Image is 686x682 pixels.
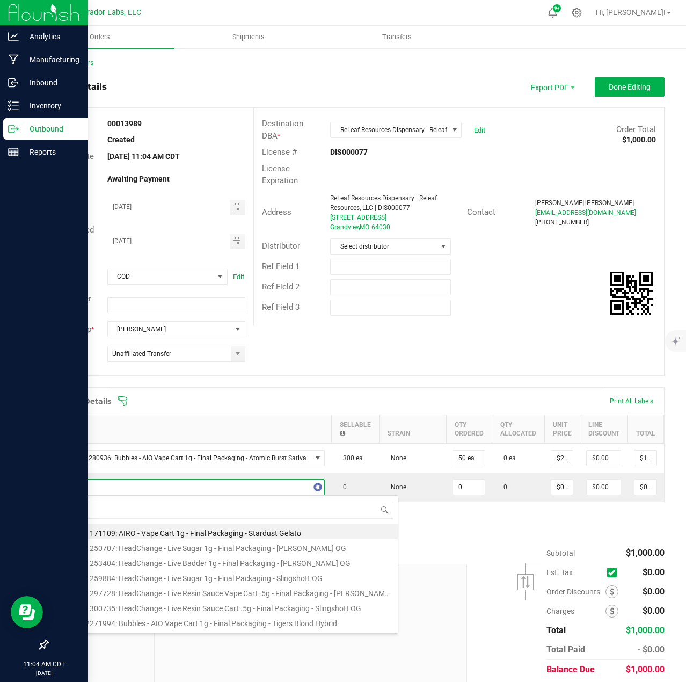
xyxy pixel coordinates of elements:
span: MO [360,223,369,231]
th: Sellable [331,415,379,444]
span: 0 [498,483,507,491]
span: Transfers [368,32,426,42]
span: Destination DBA [262,119,303,141]
span: COD [108,269,214,284]
p: Reports [19,146,83,158]
inline-svg: Inventory [8,100,19,111]
a: Transfers [323,26,472,48]
inline-svg: Reports [8,147,19,157]
span: License # [262,147,297,157]
span: Subtotal [546,549,575,557]
span: [PERSON_NAME] [108,322,231,337]
span: Balance Due [546,664,595,674]
span: Done Editing [609,83,651,91]
inline-svg: Manufacturing [8,54,19,65]
span: Orders [75,32,125,42]
strong: Awaiting Payment [107,175,170,183]
span: Grandview [330,223,361,231]
div: Manage settings [570,8,583,18]
span: None [385,483,406,491]
inline-svg: Analytics [8,31,19,42]
span: 9+ [554,6,559,11]
img: Scan me! [610,272,653,315]
span: $1,000.00 [626,664,665,674]
span: ReLeaf Resources Dispensary | Releaf Resources, LLC | DIS000077 [330,194,437,212]
a: Edit [233,273,244,281]
span: Est. Tax [546,568,603,577]
span: $0.00 [643,567,665,577]
input: 0 [453,451,485,466]
span: $1,000.00 [626,625,665,635]
span: Curador Labs, LLC [78,8,141,17]
span: Total [546,625,566,635]
span: Order Discounts [546,587,605,596]
span: Ref Field 3 [262,302,300,312]
span: Toggle calendar [230,234,245,249]
span: License Expiration [262,164,298,186]
input: 0 [634,480,656,495]
span: 300 ea [338,454,363,462]
p: Manufacturing [19,53,83,66]
input: 0 [634,451,656,466]
p: Analytics [19,30,83,43]
strong: 00013989 [107,119,142,128]
span: Distributor [262,241,300,251]
span: Ref Field 2 [262,282,300,292]
span: - $0.00 [637,644,665,655]
iframe: Resource center [11,596,43,628]
th: Qty Ordered [446,415,492,444]
span: Charges [546,607,605,615]
a: Shipments [174,26,323,48]
a: Edit [474,126,485,134]
span: [STREET_ADDRESS] [330,214,386,221]
th: Total [627,415,663,444]
span: 64030 [371,223,390,231]
p: Inventory [19,99,83,112]
span: NO DATA FOUND [55,450,325,466]
span: $0.00 [643,586,665,597]
span: Ref Field 1 [262,262,300,271]
input: 0 [587,451,621,466]
input: 0 [587,480,621,495]
span: [PHONE_NUMBER] [535,219,589,226]
span: Order Total [616,125,656,134]
p: [DATE] [5,669,83,677]
strong: DIS000077 [330,148,368,156]
span: Hi, [PERSON_NAME]! [596,8,666,17]
qrcode: 00013989 [610,272,653,315]
p: 11:04 AM CDT [5,659,83,669]
inline-svg: Inbound [8,77,19,88]
span: ReLeaf Resources Dispensary | Releaf Resources, LLC | DIS000077 [331,122,448,137]
span: , [359,223,360,231]
th: Item [48,415,332,444]
input: 0 [551,451,573,466]
span: Shipments [218,32,279,42]
a: Orders [26,26,174,48]
th: Strain [379,415,446,444]
span: Calculate excise tax [607,565,622,580]
th: Qty Allocated [492,415,544,444]
span: 0 ea [498,454,516,462]
strong: [DATE] 11:04 AM CDT [107,152,180,161]
span: None [385,454,406,462]
input: 0 [551,480,573,495]
p: Inbound [19,76,83,89]
span: $0.00 [643,606,665,616]
span: M00002280936: Bubbles - AIO Vape Cart 1g - Final Packaging - Atomic Burst Sativa [55,451,311,466]
span: Contact [467,207,495,217]
li: Export PDF [520,77,584,97]
span: Total Paid [546,644,585,655]
inline-svg: Outbound [8,124,19,134]
span: $1,000.00 [626,548,665,558]
th: Unit Price [544,415,580,444]
span: Select distributor [331,239,437,254]
span: [PERSON_NAME] [585,199,634,207]
span: Address [262,207,291,217]
button: Done Editing [595,77,665,97]
p: Outbound [19,122,83,135]
th: Line Discount [580,415,627,444]
span: 0 [338,483,347,491]
strong: $1,000.00 [622,135,656,144]
span: Toggle calendar [230,200,245,215]
span: [PERSON_NAME] [535,199,584,207]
